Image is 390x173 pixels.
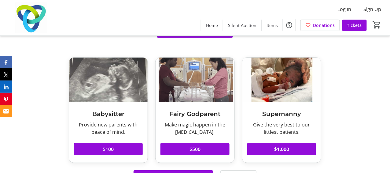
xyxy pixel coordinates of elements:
button: $500 [160,143,230,155]
h3: Fairy Godparent [160,109,230,118]
h3: Supernanny [247,109,316,118]
span: $1,000 [274,145,289,153]
a: Silent Auction [223,20,261,31]
img: Babysitter [69,58,148,102]
button: Sign Up [359,4,386,14]
a: Tickets [342,20,367,31]
span: Items [267,22,278,28]
span: Log In [338,6,351,13]
button: Help [283,19,295,31]
div: Provide new parents with peace of mind. [74,121,143,136]
span: $100 [103,145,114,153]
a: Home [201,20,223,31]
button: Enter Auction to See More [157,25,233,38]
button: $100 [74,143,143,155]
span: Home [206,22,218,28]
button: Cart [372,19,383,30]
img: Supernanny [242,58,321,102]
img: Fairy Godparent [156,58,234,102]
span: $500 [189,145,201,153]
button: Log In [333,4,356,14]
span: Silent Auction [228,22,256,28]
div: Give the very best to our littlest patients. [247,121,316,136]
a: Donations [300,20,340,31]
a: Items [262,20,283,31]
span: Donations [313,22,335,28]
img: Trillium Health Partners Foundation's Logo [4,2,58,33]
span: Tickets [347,22,362,28]
h3: Babysitter [74,109,143,118]
div: Make magic happen in the [MEDICAL_DATA]. [160,121,230,136]
button: $1,000 [247,143,316,155]
span: Sign Up [364,6,381,13]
